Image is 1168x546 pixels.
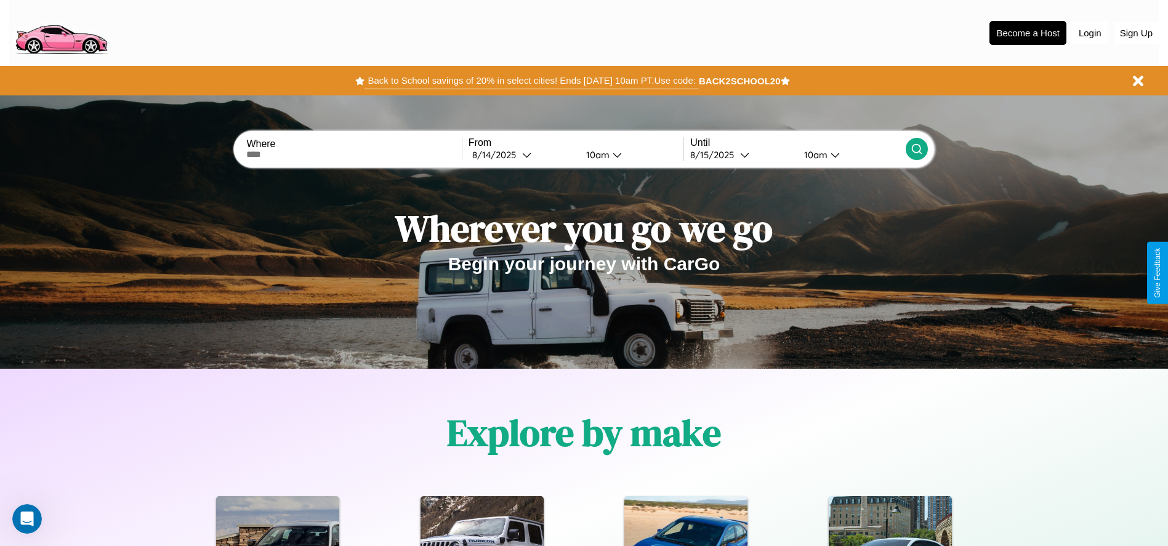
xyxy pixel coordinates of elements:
[1153,248,1162,298] div: Give Feedback
[447,407,721,458] h1: Explore by make
[12,504,42,534] iframe: Intercom live chat
[246,139,461,150] label: Where
[469,148,576,161] button: 8/14/2025
[690,149,740,161] div: 8 / 15 / 2025
[690,137,905,148] label: Until
[9,6,113,57] img: logo
[1073,22,1108,44] button: Login
[1114,22,1159,44] button: Sign Up
[472,149,522,161] div: 8 / 14 / 2025
[794,148,906,161] button: 10am
[364,72,698,89] button: Back to School savings of 20% in select cities! Ends [DATE] 10am PT.Use code:
[469,137,683,148] label: From
[580,149,613,161] div: 10am
[798,149,831,161] div: 10am
[699,76,781,86] b: BACK2SCHOOL20
[989,21,1066,45] button: Become a Host
[576,148,684,161] button: 10am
